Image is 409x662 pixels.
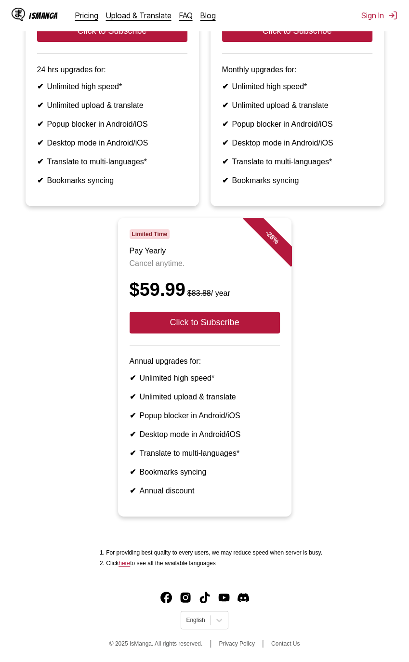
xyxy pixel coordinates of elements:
li: Unlimited high speed* [222,82,372,91]
li: Translate to multi-languages* [222,157,372,166]
a: IsManga LogoIsManga [12,8,75,23]
p: 24 hrs upgrades for: [37,66,187,74]
li: Unlimited upload & translate [222,101,372,110]
b: ✔ [130,393,136,401]
p: Annual upgrades for: [130,357,280,366]
input: Select language [186,617,187,623]
img: Sign out [388,11,397,20]
a: Upload & Translate [106,11,172,20]
a: Contact Us [271,640,300,647]
li: Popup blocker in Android/iOS [37,119,187,129]
span: © 2025 IsManga. All rights reserved. [109,640,203,647]
img: IsManga YouTube [218,592,230,603]
li: Unlimited upload & translate [130,392,280,401]
a: Privacy Policy [219,640,255,647]
span: Limited Time [130,229,170,239]
a: Available languages [119,560,130,567]
b: ✔ [130,468,136,476]
li: Desktop mode in Android/iOS [37,138,187,147]
h3: Pay Yearly [130,247,280,255]
li: Desktop mode in Android/iOS [222,138,372,147]
a: TikTok [199,592,211,603]
li: Popup blocker in Android/iOS [222,119,372,129]
a: Blog [200,11,216,20]
a: Facebook [160,592,172,603]
li: Bookmarks syncing [222,176,372,185]
li: Popup blocker in Android/iOS [130,411,280,420]
b: ✔ [37,139,43,147]
img: IsManga Logo [12,8,25,21]
p: Monthly upgrades for: [222,66,372,74]
a: Youtube [218,592,230,603]
b: ✔ [130,487,136,495]
img: IsManga Facebook [160,592,172,603]
li: Unlimited high speed* [37,82,187,91]
img: IsManga Instagram [180,592,191,603]
button: Click to Subscribe [130,312,280,333]
div: - 28 % [243,208,301,266]
li: For providing best quality to every users, we may reduce speed when server is busy. [106,549,322,556]
b: ✔ [222,139,228,147]
li: Annual discount [130,486,280,495]
a: FAQ [179,11,193,20]
b: ✔ [222,176,228,185]
button: Sign In [361,11,397,20]
a: Discord [237,592,249,603]
li: Bookmarks syncing [130,467,280,477]
b: ✔ [37,82,43,91]
b: ✔ [130,374,136,382]
a: Instagram [180,592,191,603]
b: ✔ [222,101,228,109]
img: IsManga Discord [237,592,249,603]
li: Bookmarks syncing [37,176,187,185]
img: IsManga TikTok [199,592,211,603]
b: ✔ [130,449,136,457]
b: ✔ [37,120,43,128]
a: Pricing [75,11,98,20]
b: ✔ [130,430,136,438]
b: ✔ [130,411,136,420]
div: IsManga [29,11,58,20]
p: Cancel anytime. [130,259,280,268]
div: $59.99 [130,279,280,300]
li: Translate to multi-languages* [37,157,187,166]
button: Click to Subscribe [37,20,187,42]
li: Unlimited upload & translate [37,101,187,110]
b: ✔ [222,158,228,166]
b: ✔ [37,176,43,185]
li: Click to see all the available languages [106,560,322,567]
b: ✔ [37,101,43,109]
li: Desktop mode in Android/iOS [130,430,280,439]
b: ✔ [37,158,43,166]
b: ✔ [222,82,228,91]
button: Click to Subscribe [222,20,372,42]
s: $83.88 [187,289,211,297]
li: Unlimited high speed* [130,373,280,383]
small: / year [185,289,230,297]
li: Translate to multi-languages* [130,449,280,458]
b: ✔ [222,120,228,128]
